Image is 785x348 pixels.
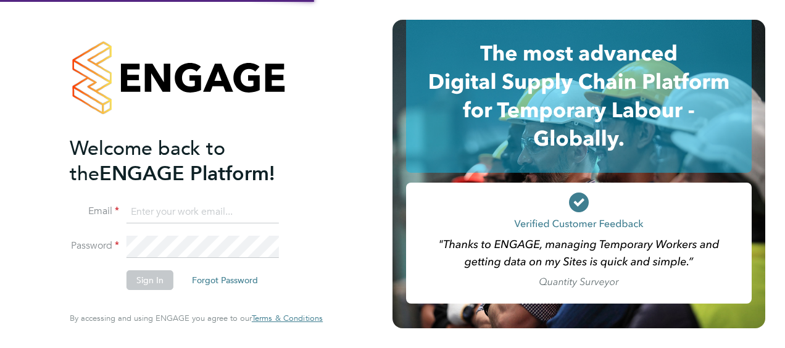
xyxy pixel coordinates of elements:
button: Sign In [127,270,173,290]
label: Email [70,205,119,218]
label: Password [70,239,119,252]
span: Welcome back to the [70,136,225,186]
h2: ENGAGE Platform! [70,136,310,186]
a: Terms & Conditions [252,313,323,323]
span: By accessing and using ENGAGE you agree to our [70,313,323,323]
button: Forgot Password [182,270,268,290]
input: Enter your work email... [127,201,279,223]
span: Terms & Conditions [252,313,323,323]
